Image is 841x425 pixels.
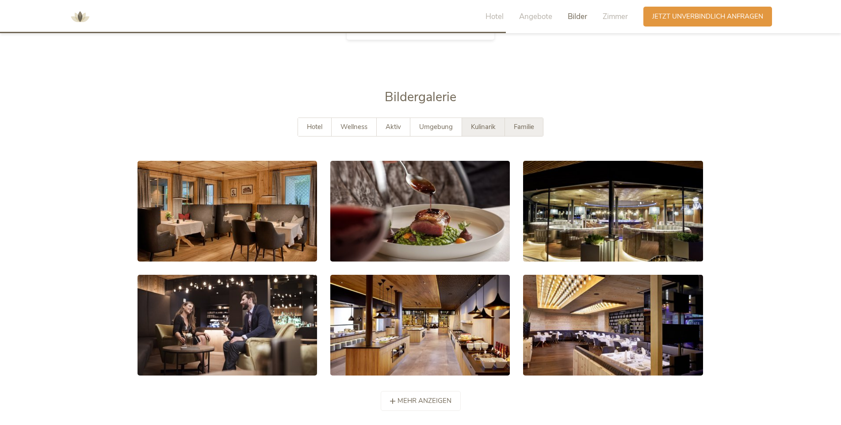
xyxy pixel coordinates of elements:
span: Familie [514,122,534,131]
span: Wellness [340,122,367,131]
span: Bildergalerie [385,88,456,106]
span: Hotel [485,11,504,22]
span: Umgebung [419,122,453,131]
span: Aktiv [386,122,401,131]
span: Kulinarik [471,122,496,131]
a: AMONTI & LUNARIS Wellnessresort [67,13,93,19]
span: Jetzt unverbindlich anfragen [652,12,763,21]
span: mehr anzeigen [398,396,451,406]
span: Hotel [307,122,322,131]
span: Angebote [519,11,552,22]
span: Zimmer [603,11,628,22]
span: Bilder [568,11,587,22]
img: AMONTI & LUNARIS Wellnessresort [67,4,93,30]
